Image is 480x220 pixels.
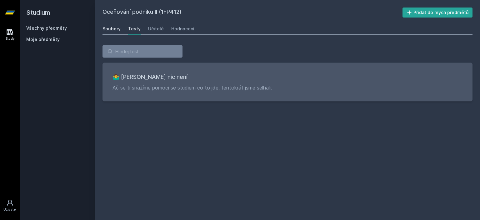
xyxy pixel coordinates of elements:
div: Uživatel [3,207,17,212]
h2: Oceňování podniku II (1FP412) [102,8,402,18]
a: Uživatel [1,196,19,215]
p: Ač se ti snažíme pomoci se studiem co to jde, tentokrát jsme selhali. [112,84,462,91]
button: Přidat do mých předmětů [402,8,473,18]
div: Study [6,36,15,41]
div: Učitelé [148,26,164,32]
a: Všechny předměty [26,25,67,31]
span: Moje předměty [26,36,60,43]
div: Testy [128,26,141,32]
input: Hledej test [102,45,182,58]
a: Study [1,25,19,44]
h3: 🤷‍♂️ [PERSON_NAME] nic není [112,73,462,81]
div: Soubory [102,26,121,32]
a: Učitelé [148,23,164,35]
a: Hodnocení [171,23,194,35]
div: Hodnocení [171,26,194,32]
a: Soubory [102,23,121,35]
a: Testy [128,23,141,35]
